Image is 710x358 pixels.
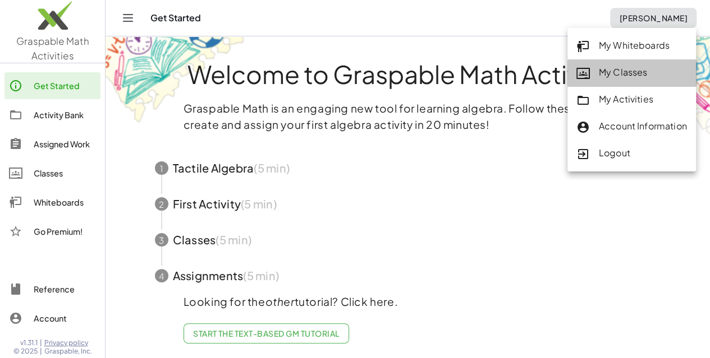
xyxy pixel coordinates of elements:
button: [PERSON_NAME] [610,8,697,28]
p: Looking for the tutorial? Click here. [184,294,633,310]
div: Reference [34,282,96,296]
a: Whiteboards [4,189,100,216]
span: v1.31.1 [20,338,38,347]
button: 4Assignments(5 min) [141,258,675,294]
a: Assigned Work [4,131,100,157]
a: My Whiteboards [567,32,696,59]
div: Account Information [576,119,687,134]
div: Activity Bank [34,108,96,122]
div: Get Started [34,79,96,92]
a: Privacy policy [44,338,92,347]
span: © 2025 [13,347,38,356]
button: 1Tactile Algebra(5 min) [141,150,675,186]
div: Go Premium! [34,225,96,238]
a: Start the Text-based GM Tutorial [184,323,349,343]
div: My Activities [576,92,687,107]
button: 2First Activity(5 min) [141,186,675,222]
button: 3Classes(5 min) [141,222,675,258]
div: 1 [155,161,168,175]
a: My Activities [567,86,696,113]
div: 3 [155,233,168,247]
button: Toggle navigation [119,9,137,27]
a: Classes [4,160,100,187]
a: Account [4,305,100,332]
span: | [40,338,42,347]
div: Assigned Work [34,137,96,151]
span: [PERSON_NAME] [619,13,688,23]
h1: Welcome to Graspable Math Activities [134,61,682,87]
a: Reference [4,276,100,303]
div: 2 [155,197,168,211]
span: | [40,347,42,356]
div: Logout [576,146,687,161]
a: My Classes [567,59,696,86]
p: Graspable Math is an engaging new tool for learning algebra. Follow these steps to create and ass... [184,100,633,133]
span: Graspable, Inc. [44,347,92,356]
em: other [265,295,295,308]
div: Classes [34,166,96,180]
div: My Whiteboards [576,39,687,53]
div: Whiteboards [34,196,96,209]
a: Get Started [4,72,100,99]
img: get-started-bg-ul-Ceg4j33I.png [106,35,246,124]
a: Activity Bank [4,101,100,128]
div: Account [34,311,96,325]
div: 4 [155,269,168,282]
div: My Classes [576,66,687,80]
span: Start the Text-based GM Tutorial [193,328,340,338]
span: Graspable Math Activities [16,35,89,62]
